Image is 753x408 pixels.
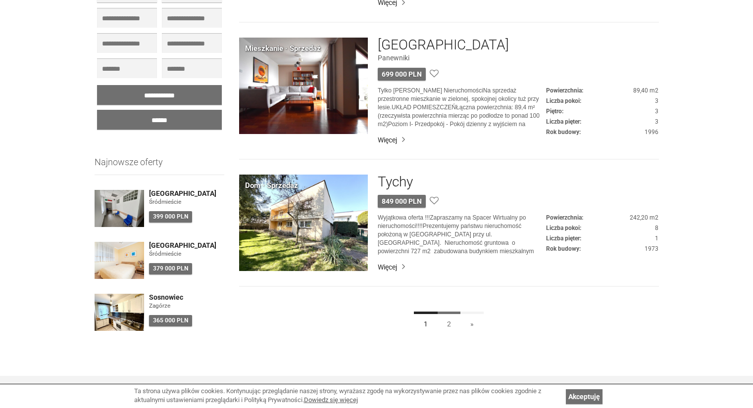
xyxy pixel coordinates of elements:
[239,38,368,134] img: Mieszkanie Sprzedaż Katowice Panewniki Szafirowa
[414,312,438,334] a: 1
[245,181,298,191] div: Dom · Sprzedaż
[378,175,413,190] a: Tychy
[546,97,658,105] dd: 3
[546,118,658,126] dd: 3
[149,242,225,249] a: [GEOGRAPHIC_DATA]
[546,118,581,126] dt: Liczba pięter:
[437,312,461,334] a: 2
[566,389,602,404] a: Akceptuję
[149,211,192,223] div: 399 000 PLN
[239,175,368,271] img: Dom Sprzedaż Tychy Kasztanowa
[546,128,581,136] dt: Rok budowy:
[378,262,658,272] a: Więcej
[378,87,546,129] p: Tylko [PERSON_NAME] NieruchomościNa sprzedaż przestronne mieszkanie w zielonej, spokojnej okolicy...
[378,195,426,208] div: 849 000 PLN
[546,214,583,222] dt: Powierzchnia:
[546,107,563,116] dt: Piętro:
[149,263,192,274] div: 379 000 PLN
[546,234,658,243] dd: 1
[134,387,561,405] div: Ta strona używa plików cookies. Kontynuując przeglądanie naszej strony, wyrażasz zgodę na wykorzy...
[149,198,225,206] figure: Śródmieście
[378,135,658,145] a: Więcej
[304,396,358,404] a: Dowiedz się więcej
[546,107,658,116] dd: 3
[546,87,658,95] dd: 89,40 m2
[149,302,225,310] figure: Zagórze
[546,128,658,136] dd: 1996
[546,214,658,222] dd: 242,20 m2
[95,157,225,175] h3: Najnowsze oferty
[546,245,581,253] dt: Rok budowy:
[378,53,658,63] figure: Panewniki
[149,250,225,258] figure: Śródmieście
[378,68,426,81] div: 699 000 PLN
[378,214,546,256] p: Wyjątkowa oferta !!!Zapraszamy na Spacer Wirtualny po nieruchomości!!!!Prezentujemy państwu nieru...
[546,224,658,232] dd: 8
[378,38,509,53] a: [GEOGRAPHIC_DATA]
[149,190,225,197] a: [GEOGRAPHIC_DATA]
[149,294,225,301] a: Sosnowiec
[149,315,192,326] div: 365 000 PLN
[546,245,658,253] dd: 1973
[546,224,581,232] dt: Liczba pokoi:
[546,97,581,105] dt: Liczba pokoi:
[546,87,583,95] dt: Powierzchnia:
[546,234,581,243] dt: Liczba pięter:
[460,312,484,334] a: »
[245,44,321,54] div: Mieszkanie · Sprzedaż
